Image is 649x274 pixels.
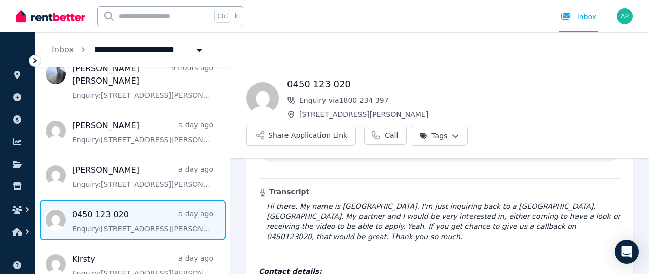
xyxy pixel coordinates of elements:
[364,126,407,145] a: Call
[214,10,230,23] span: Ctrl
[299,95,633,105] span: Enquiry via 1800 234 397
[615,240,639,264] div: Open Intercom Messenger
[287,77,633,91] h1: 0450 123 020
[411,126,468,146] button: Tags
[72,164,213,189] a: [PERSON_NAME]a day agoEnquiry:[STREET_ADDRESS][PERSON_NAME].
[8,56,40,63] span: ORGANISE
[35,32,221,67] nav: Breadcrumb
[246,82,279,114] img: 0450 123 020
[259,187,621,197] h3: Transcript
[419,131,447,141] span: Tags
[72,209,213,234] a: 0450 123 020a day agoEnquiry:[STREET_ADDRESS][PERSON_NAME].
[16,9,85,24] img: RentBetter
[561,12,596,22] div: Inbox
[52,45,74,54] a: Inbox
[246,126,356,146] button: Share Application Link
[259,201,621,242] blockquote: Hi there. My name is [GEOGRAPHIC_DATA]. I'm just inquiring back to a [GEOGRAPHIC_DATA], [GEOGRAPH...
[385,130,398,140] span: Call
[299,109,633,120] span: [STREET_ADDRESS][PERSON_NAME]
[72,120,213,145] a: [PERSON_NAME]a day agoEnquiry:[STREET_ADDRESS][PERSON_NAME].
[617,8,633,24] img: Aurora Pagonis
[234,12,238,20] span: k
[72,63,213,100] a: [PERSON_NAME] [PERSON_NAME]9 hours agoEnquiry:[STREET_ADDRESS][PERSON_NAME].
